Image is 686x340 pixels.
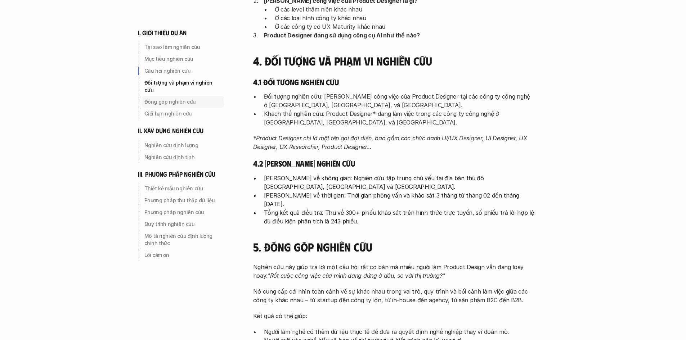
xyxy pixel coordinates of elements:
[264,208,534,226] p: Tổng kết quả điều tra: Thu về 300+ phiếu khảo sát trên hình thức trực tuyến, số phiếu trả lời hợp...
[138,127,203,135] h6: ii. xây dựng nghiên cứu
[144,98,221,105] p: Đóng góp nghiên cứu
[138,77,224,96] a: Đối tượng và phạm vi nghiên cứu
[253,287,534,304] p: Nó cung cấp cái nhìn toàn cảnh về sự khác nhau trong vai trò, quy trình và bối cảnh làm việc giữa...
[138,218,224,230] a: Quy trình nghiên cứu
[144,154,221,161] p: Nghiên cứu định tính
[138,29,187,37] h6: i. giới thiệu dự án
[264,174,534,191] p: [PERSON_NAME] về không gian: Nghiên cứu tập trung chủ yếu tại địa bàn thủ đô [GEOGRAPHIC_DATA], [...
[138,96,224,108] a: Đóng góp nghiên cứu
[275,22,534,31] p: Ở các công ty có UX Maturity khác nhau
[264,327,534,336] p: Người làm nghề có thêm dữ liệu thực tế để đưa ra quyết định nghề nghiệp thay vì đoán mò.
[144,197,221,204] p: Phương pháp thu thập dữ liệu
[264,92,534,109] p: Đối tượng nghiên cứu: [PERSON_NAME] công việc của Product Designer tại các công ty công nghệ ở [G...
[138,249,224,261] a: Lời cảm ơn
[275,14,534,22] p: Ở các loại hình công ty khác nhau
[144,67,221,74] p: Câu hỏi nghiên cứu
[144,185,221,192] p: Thiết kế mẫu nghiên cứu
[253,240,534,254] h4: 5. Đóng góp nghiên cứu
[138,108,224,119] a: Giới hạn nghiên cứu
[264,191,534,208] p: [PERSON_NAME] về thời gian: Thời gian phỏng vấn và khảo sát 3 tháng từ tháng 02 đến tháng [DATE].
[138,207,224,218] a: Phương pháp nghiên cứu
[138,41,224,53] a: Tại sao làm nghiên cứu
[138,151,224,163] a: Nghiên cứu định tính
[144,221,221,228] p: Quy trình nghiên cứu
[253,263,534,280] p: Nghiên cứu này giúp trả lời một câu hỏi rất cơ bản mà nhiều người làm Product Design vẫn đang loa...
[144,110,221,117] p: Giới hạn nghiên cứu
[144,44,221,51] p: Tại sao làm nghiên cứu
[144,55,221,63] p: Mục tiêu nghiên cứu
[138,140,224,151] a: Nghiên cứu định lượng
[253,312,534,320] p: Kết quả có thể giúp:
[144,209,221,216] p: Phương pháp nghiên cứu
[138,65,224,77] a: Câu hỏi nghiên cứu
[253,135,529,150] em: Product Designer chỉ là một tên gọi đại diện, bao gồm các chức danh UI/UX Designer, UI Designer, ...
[144,142,221,149] p: Nghiên cứu định lượng
[144,232,221,247] p: Mô tả nghiên cứu định lượng chính thức
[268,272,445,279] em: "Rốt cuộc công việc của mình đang đứng ở đâu, so với thị trường?"
[264,32,420,39] strong: Product Designer đang sử dụng công cụ AI như thế nào?
[275,5,534,14] p: Ở các level thâm niên khác nhau
[253,54,534,68] h4: 4. Đối tượng và phạm vi nghiên cứu
[138,183,224,194] a: Thiết kế mẫu nghiên cứu
[138,53,224,65] a: Mục tiêu nghiên cứu
[264,109,534,127] p: Khách thể nghiên cứu: Product Designer* đang làm việc trong các công ty công nghệ ở [GEOGRAPHIC_D...
[138,230,224,249] a: Mô tả nghiên cứu định lượng chính thức
[253,158,534,168] h5: 4.2 [PERSON_NAME] nghiên cứu
[138,170,216,178] h6: iii. phương pháp nghiên cứu
[144,251,221,259] p: Lời cảm ơn
[144,79,221,94] p: Đối tượng và phạm vi nghiên cứu
[253,77,534,87] h5: 4.1 Đối tượng nghiên cứu
[138,195,224,206] a: Phương pháp thu thập dữ liệu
